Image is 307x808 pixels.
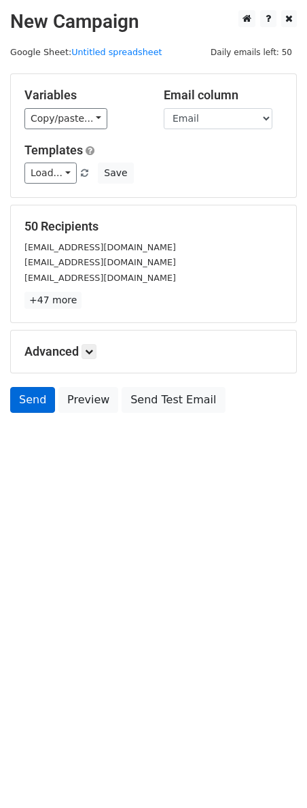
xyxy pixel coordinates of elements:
[24,257,176,267] small: [EMAIL_ADDRESS][DOMAIN_NAME]
[206,47,297,57] a: Daily emails left: 50
[24,108,107,129] a: Copy/paste...
[24,344,283,359] h5: Advanced
[239,743,307,808] iframe: Chat Widget
[24,273,176,283] small: [EMAIL_ADDRESS][DOMAIN_NAME]
[24,88,143,103] h5: Variables
[164,88,283,103] h5: Email column
[71,47,162,57] a: Untitled spreadsheet
[122,387,225,413] a: Send Test Email
[10,10,297,33] h2: New Campaign
[24,219,283,234] h5: 50 Recipients
[24,242,176,252] small: [EMAIL_ADDRESS][DOMAIN_NAME]
[10,387,55,413] a: Send
[10,47,162,57] small: Google Sheet:
[98,163,133,184] button: Save
[206,45,297,60] span: Daily emails left: 50
[24,143,83,157] a: Templates
[24,163,77,184] a: Load...
[24,292,82,309] a: +47 more
[58,387,118,413] a: Preview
